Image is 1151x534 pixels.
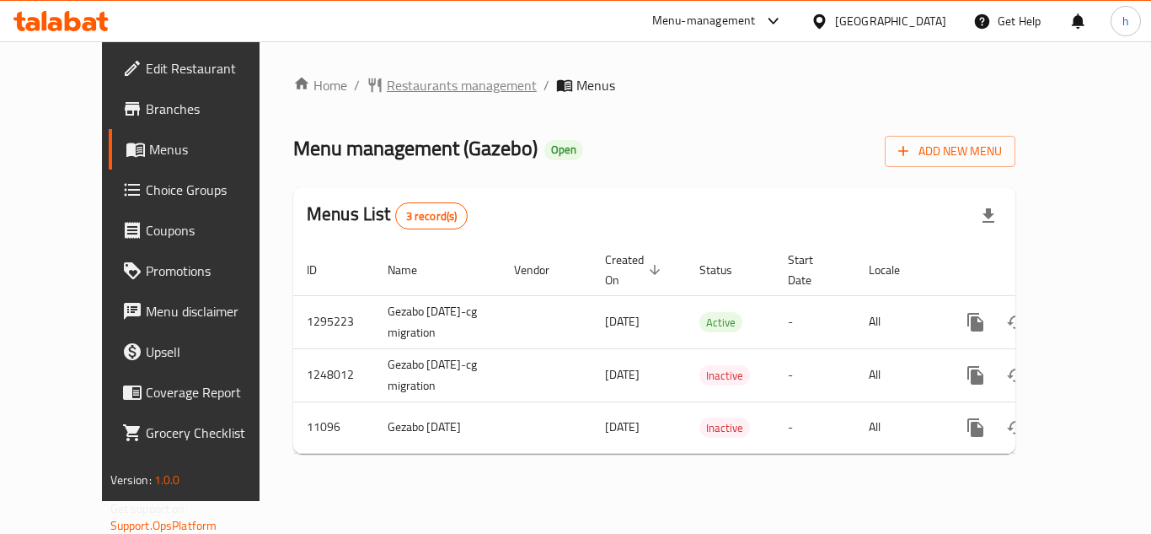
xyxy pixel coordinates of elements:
a: Home [293,75,347,95]
span: Restaurants management [387,75,537,95]
div: Active [699,312,742,332]
span: [DATE] [605,310,640,332]
span: Start Date [788,250,835,290]
button: Change Status [996,302,1036,343]
span: h [1122,12,1129,30]
span: Created On [605,250,666,290]
div: Export file [968,196,1009,236]
a: Promotions [109,251,294,291]
span: Grocery Checklist [146,423,281,443]
span: Menus [576,75,615,95]
nav: breadcrumb [293,75,1015,95]
td: - [774,402,855,453]
span: Inactive [699,418,750,438]
a: Edit Restaurant [109,48,294,89]
button: Change Status [996,355,1036,396]
span: Active [699,313,742,332]
span: Status [699,260,754,280]
a: Coupons [109,210,294,251]
span: Promotions [146,261,281,281]
td: Gezabo [DATE]-cg migration [374,295,501,348]
span: 1.0.0 [154,469,180,491]
span: Name [388,260,439,280]
span: Menu management ( Gazebo ) [293,129,538,167]
td: 1295223 [293,295,374,348]
a: Restaurants management [367,75,537,95]
span: Menus [149,139,281,159]
span: [DATE] [605,364,640,386]
a: Coverage Report [109,372,294,413]
li: / [354,75,360,95]
span: Choice Groups [146,180,281,200]
a: Grocery Checklist [109,413,294,453]
a: Menu disclaimer [109,291,294,332]
button: more [956,355,996,396]
td: Gezabo [DATE] [374,402,501,453]
span: Open [544,143,583,157]
button: more [956,407,996,448]
a: Branches [109,89,294,129]
span: ID [307,260,339,280]
span: Vendor [514,260,571,280]
td: All [855,402,942,453]
div: Open [544,140,583,160]
div: Total records count [395,202,468,229]
span: Get support on: [110,498,188,520]
span: Branches [146,99,281,119]
td: All [855,348,942,402]
div: Menu-management [652,11,756,31]
td: - [774,348,855,402]
td: 1248012 [293,348,374,402]
td: Gezabo [DATE]-cg migration [374,348,501,402]
button: more [956,302,996,343]
a: Upsell [109,332,294,372]
span: Menu disclaimer [146,301,281,321]
span: Coupons [146,220,281,240]
span: Add New Menu [898,141,1002,162]
th: Actions [942,245,1131,296]
div: Inactive [699,418,750,438]
span: Version: [110,469,152,491]
span: Locale [869,260,922,280]
td: 11096 [293,402,374,453]
table: enhanced table [293,245,1131,454]
li: / [543,75,549,95]
button: Add New Menu [885,136,1015,167]
button: Change Status [996,407,1036,448]
div: Inactive [699,365,750,386]
div: [GEOGRAPHIC_DATA] [835,12,946,30]
a: Menus [109,129,294,170]
span: Upsell [146,342,281,362]
span: Coverage Report [146,382,281,402]
span: Inactive [699,366,750,386]
span: Edit Restaurant [146,58,281,78]
td: - [774,295,855,348]
td: All [855,295,942,348]
span: [DATE] [605,416,640,438]
a: Choice Groups [109,170,294,210]
span: 3 record(s) [396,208,468,224]
h2: Menus List [307,202,468,229]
